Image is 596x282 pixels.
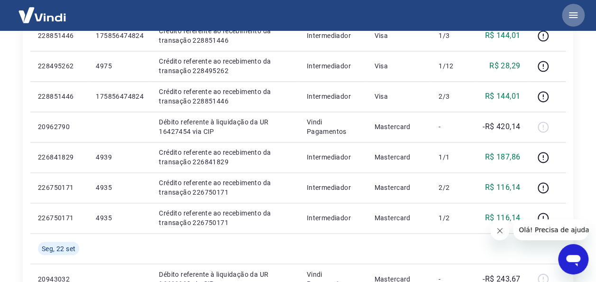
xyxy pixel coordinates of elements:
p: 4935 [96,183,144,192]
p: 1/2 [439,213,467,223]
p: Intermediador [307,152,359,162]
p: 2/2 [439,183,467,192]
p: R$ 187,86 [485,151,521,163]
p: Mastercard [374,122,423,132]
p: R$ 28,29 [489,60,520,72]
p: Intermediador [307,213,359,223]
p: 226750171 [38,183,81,192]
p: 1/1 [439,152,467,162]
p: 4975 [96,61,144,71]
p: 4939 [96,152,144,162]
p: 20962790 [38,122,81,132]
p: Visa [374,92,423,101]
iframe: Fechar mensagem [490,221,509,240]
p: 226750171 [38,213,81,223]
p: 228495262 [38,61,81,71]
p: 1/12 [439,61,467,71]
p: Intermediador [307,61,359,71]
p: R$ 144,01 [485,91,521,102]
p: Crédito referente ao recebimento da transação 226750171 [159,208,291,227]
p: Visa [374,31,423,40]
p: R$ 144,01 [485,30,521,41]
p: Intermediador [307,92,359,101]
p: Mastercard [374,183,423,192]
span: Seg, 22 set [42,244,75,253]
p: Crédito referente ao recebimento da transação 228851446 [159,26,291,45]
p: 4935 [96,213,144,223]
iframe: Botão para abrir a janela de mensagens [558,244,588,274]
p: 175856474824 [96,31,144,40]
p: Mastercard [374,152,423,162]
p: Vindi Pagamentos [307,117,359,136]
p: Crédito referente ao recebimento da transação 226841829 [159,148,291,167]
p: Intermediador [307,183,359,192]
span: Olá! Precisa de ajuda? [6,7,80,14]
p: Débito referente à liquidação da UR 16427454 via CIP [159,117,291,136]
iframe: Mensagem da empresa [513,219,588,240]
p: 1/3 [439,31,467,40]
p: 228851446 [38,92,81,101]
p: Intermediador [307,31,359,40]
p: 226841829 [38,152,81,162]
p: 175856474824 [96,92,144,101]
p: Visa [374,61,423,71]
p: 228851446 [38,31,81,40]
p: R$ 116,14 [485,182,521,193]
p: -R$ 420,14 [483,121,520,132]
p: Crédito referente ao recebimento da transação 228495262 [159,56,291,75]
p: Crédito referente ao recebimento da transação 228851446 [159,87,291,106]
p: R$ 116,14 [485,212,521,224]
img: Vindi [11,0,73,29]
p: Crédito referente ao recebimento da transação 226750171 [159,178,291,197]
p: - [439,122,467,132]
p: 2/3 [439,92,467,101]
p: Mastercard [374,213,423,223]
